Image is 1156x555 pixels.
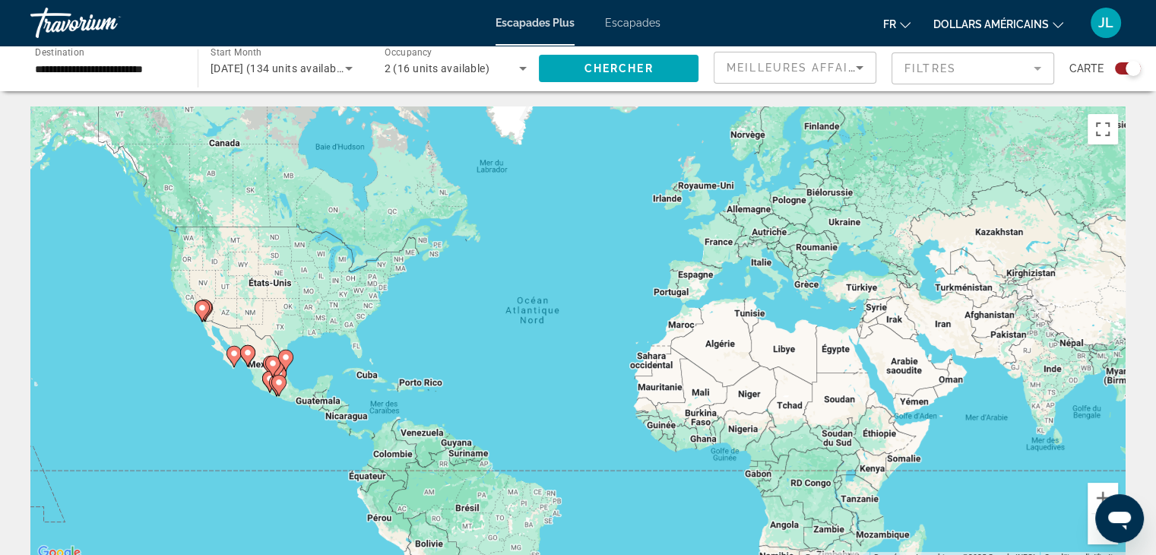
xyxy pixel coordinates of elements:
[933,13,1063,35] button: Changer de devise
[1086,7,1126,39] button: Menu utilisateur
[211,47,261,58] span: Start Month
[496,17,575,29] a: Escapades Plus
[883,13,911,35] button: Changer de langue
[727,59,863,77] mat-select: Sort by
[1088,514,1118,544] button: Zoom arrière
[539,55,698,82] button: Chercher
[1088,483,1118,513] button: Zoom avant
[883,18,896,30] font: fr
[1069,58,1104,79] span: Carte
[1095,494,1144,543] iframe: Bouton de lancement de la fenêtre de messagerie
[35,46,84,57] span: Destination
[727,62,873,74] span: Meilleures affaires
[30,3,182,43] a: Travorium
[385,62,490,75] span: 2 (16 units available)
[933,18,1049,30] font: dollars américains
[1088,114,1118,144] button: Basculer en plein écran
[385,47,432,58] span: Occupancy
[605,17,660,29] a: Escapades
[211,62,349,75] span: [DATE] (134 units available)
[584,62,654,75] span: Chercher
[1098,14,1113,30] font: JL
[892,52,1054,85] button: Filter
